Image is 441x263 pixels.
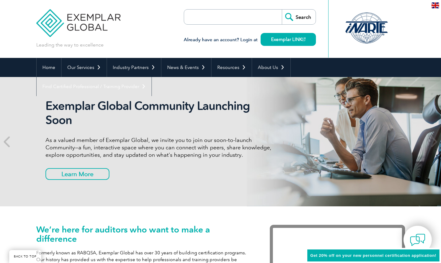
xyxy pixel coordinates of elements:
a: Industry Partners [107,58,161,77]
p: As a valued member of Exemplar Global, we invite you to join our soon-to-launch Community—a fun, ... [45,136,276,159]
h2: Exemplar Global Community Launching Soon [45,99,276,127]
a: BACK TO TOP [9,250,41,263]
a: Exemplar LINK [261,33,316,46]
h3: Already have an account? Login at [184,36,316,44]
a: Our Services [61,58,107,77]
a: Learn More [45,168,109,180]
img: contact-chat.png [410,232,425,248]
img: open_square.png [302,38,305,41]
input: Search [282,10,316,24]
a: News & Events [161,58,211,77]
a: Resources [211,58,252,77]
a: Find Certified Professional / Training Provider [37,77,152,96]
a: Home [37,58,61,77]
img: en [431,2,439,8]
a: About Us [252,58,290,77]
h1: We’re here for auditors who want to make a difference [36,225,251,243]
span: Get 20% off on your new personnel certification application! [310,253,436,258]
p: Leading the way to excellence [36,42,104,48]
